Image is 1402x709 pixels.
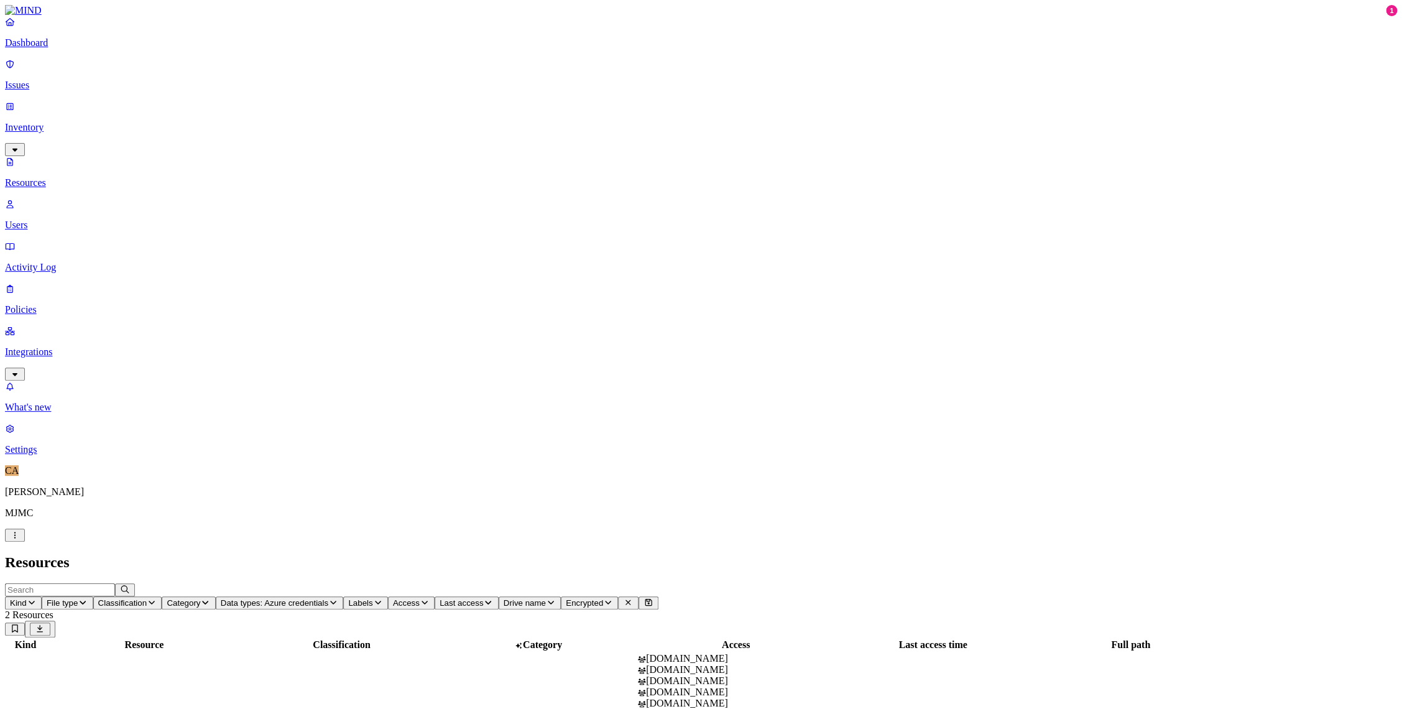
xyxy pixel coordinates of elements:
a: Settings [5,423,1397,455]
p: Activity Log [5,262,1397,273]
span: CA [5,465,19,476]
a: Policies [5,283,1397,315]
div: Full path [1032,639,1229,651]
span: Access [393,598,420,608]
p: [PERSON_NAME] [5,486,1397,498]
span: Category [523,639,562,650]
p: What's new [5,402,1397,413]
div: [DOMAIN_NAME] [638,687,833,698]
span: 2 Resources [5,609,53,620]
a: MIND [5,5,1397,16]
span: Category [167,598,200,608]
p: Integrations [5,346,1397,358]
a: Resources [5,156,1397,188]
span: Classification [98,598,147,608]
p: MJMC [5,507,1397,519]
span: Kind [10,598,27,608]
div: 1 [1386,5,1397,16]
div: [DOMAIN_NAME] [638,675,833,687]
span: Encrypted [566,598,603,608]
a: Users [5,198,1397,231]
div: Resource [47,639,242,651]
span: Drive name [504,598,546,608]
a: Issues [5,58,1397,91]
p: Dashboard [5,37,1397,49]
a: Activity Log [5,241,1397,273]
p: Users [5,220,1397,231]
span: Labels [348,598,372,608]
a: Inventory [5,101,1397,154]
div: [DOMAIN_NAME] [638,698,833,709]
input: Search [5,583,115,596]
p: Policies [5,304,1397,315]
span: File type [47,598,78,608]
h2: Resources [5,554,1397,571]
img: MIND [5,5,42,16]
a: Dashboard [5,16,1397,49]
div: [DOMAIN_NAME] [638,664,833,675]
a: Integrations [5,325,1397,379]
div: Classification [244,639,439,651]
span: Last access [440,598,483,608]
div: Access [638,639,833,651]
p: Settings [5,444,1397,455]
p: Resources [5,177,1397,188]
div: Kind [7,639,44,651]
div: [DOMAIN_NAME] [638,653,833,664]
p: Inventory [5,122,1397,133]
a: What's new [5,381,1397,413]
div: Last access time [836,639,1030,651]
span: Data types: Azure credentials [221,598,328,608]
p: Issues [5,80,1397,91]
